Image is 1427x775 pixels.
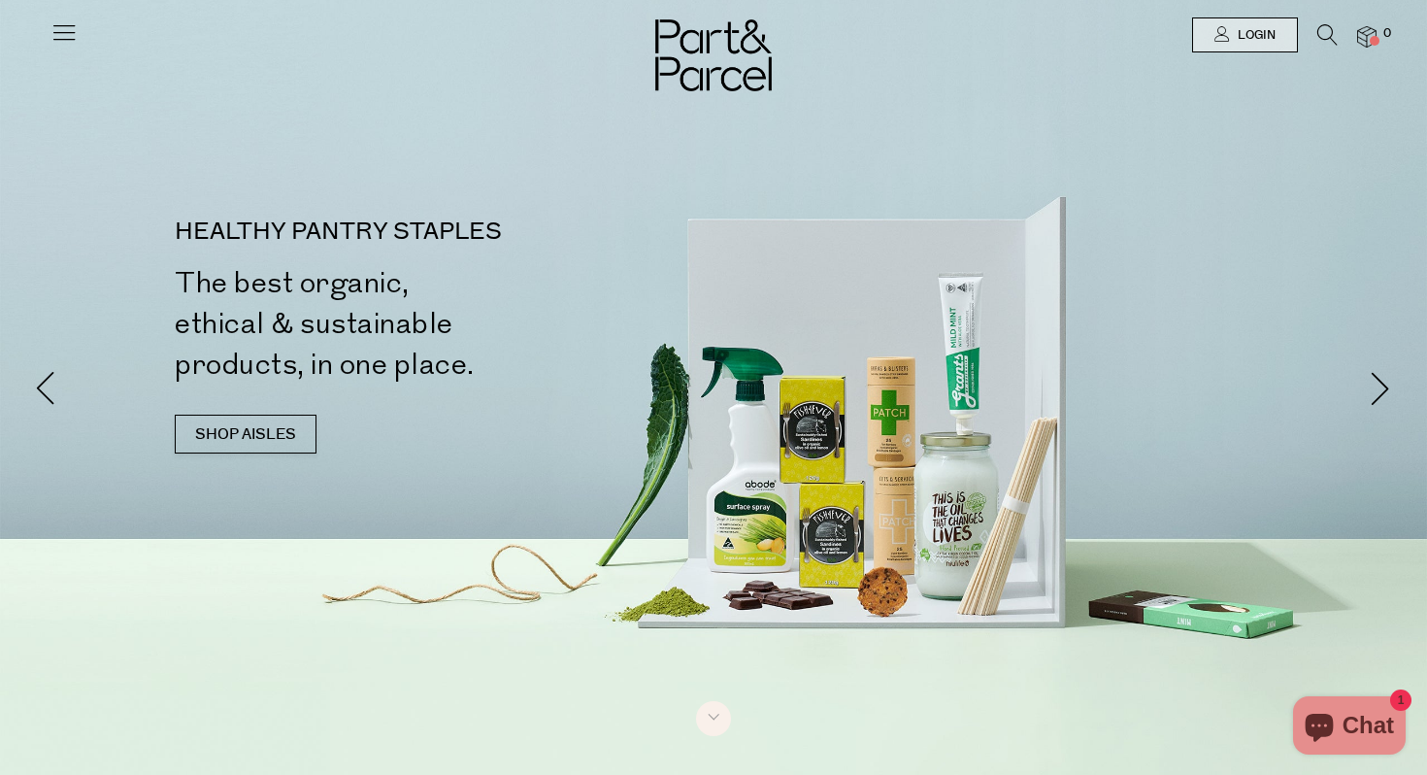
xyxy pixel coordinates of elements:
[1192,17,1298,52] a: Login
[175,220,721,244] p: HEALTHY PANTRY STAPLES
[1357,26,1377,47] a: 0
[175,263,721,386] h2: The best organic, ethical & sustainable products, in one place.
[1378,25,1396,43] span: 0
[175,415,316,454] a: SHOP AISLES
[1287,696,1411,759] inbox-online-store-chat: Shopify online store chat
[1233,27,1276,44] span: Login
[655,19,772,91] img: Part&Parcel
